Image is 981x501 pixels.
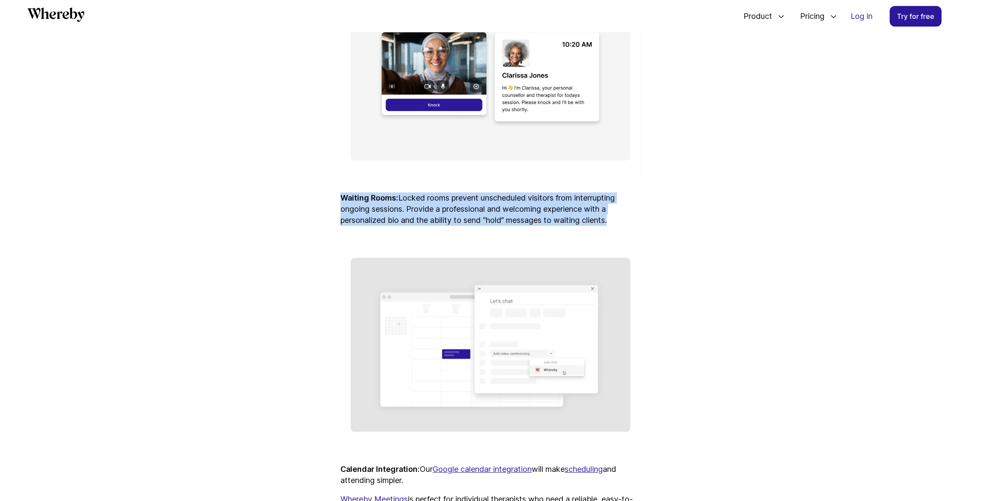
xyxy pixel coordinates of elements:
[565,465,603,474] a: scheduling
[340,464,641,486] p: Our will make and attending simpler.
[27,7,84,22] svg: Whereby
[890,6,942,27] a: Try for free
[791,2,827,30] span: Pricing
[844,6,879,26] a: Log in
[735,2,774,30] span: Product
[340,465,420,474] strong: Calendar Integration:
[27,7,84,25] a: Whereby
[340,192,641,226] p: Locked rooms prevent unscheduled visitors from interrupting ongoing sessions. Provide a professio...
[340,193,398,202] strong: Waiting Rooms:
[433,465,532,474] a: Google calendar integration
